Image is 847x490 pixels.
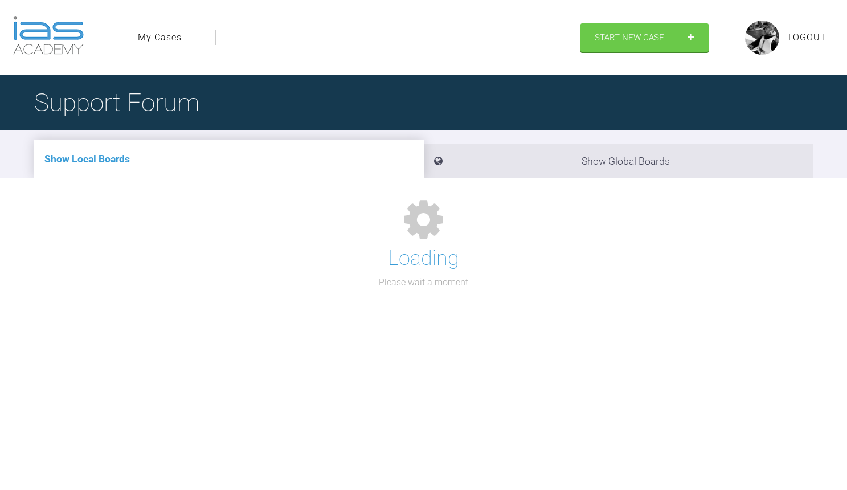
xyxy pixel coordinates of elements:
h1: Support Forum [34,83,199,122]
img: logo-light.3e3ef733.png [13,16,84,55]
a: Logout [788,30,826,45]
a: Start New Case [580,23,709,52]
span: Start New Case [595,32,664,43]
h1: Loading [388,242,459,275]
p: Please wait a moment [379,275,468,290]
a: My Cases [138,30,182,45]
img: profile.png [745,21,779,55]
li: Show Local Boards [34,140,424,178]
li: Show Global Boards [424,144,813,178]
